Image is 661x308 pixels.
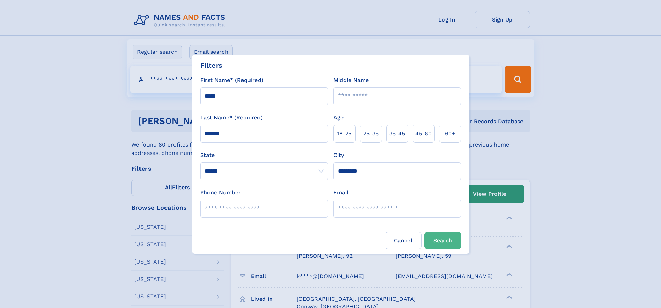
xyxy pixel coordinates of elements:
span: 18‑25 [337,130,351,138]
div: Filters [200,60,222,70]
span: 35‑45 [389,130,405,138]
label: Cancel [385,232,422,249]
label: Last Name* (Required) [200,114,263,122]
label: Email [333,189,348,197]
span: 60+ [445,130,455,138]
label: Age [333,114,344,122]
span: 25‑35 [363,130,379,138]
button: Search [424,232,461,249]
span: 45‑60 [415,130,432,138]
label: First Name* (Required) [200,76,263,84]
label: Phone Number [200,189,241,197]
label: Middle Name [333,76,369,84]
label: State [200,151,328,159]
label: City [333,151,344,159]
